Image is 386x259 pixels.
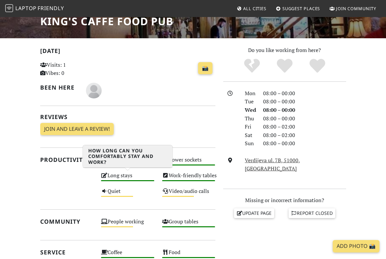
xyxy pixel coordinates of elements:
[40,218,93,225] h2: Community
[289,208,336,218] a: Report closed
[259,114,350,123] div: 08:00 – 00:00
[259,123,350,131] div: 08:00 – 02:00
[86,86,102,94] span: Sandi Baressi Šegota
[241,114,259,123] div: Thu
[327,3,379,14] a: Join Community
[259,131,350,140] div: 08:00 – 02:00
[245,157,300,172] a: Verdijeva ul. 7B, 51000, [GEOGRAPHIC_DATA]
[243,6,266,11] span: All Cities
[38,5,64,12] span: Friendly
[158,155,219,171] div: Power sockets
[40,84,78,91] h2: Been here
[86,83,102,98] img: blank-535327c66bd565773addf3077783bbfce4b00ec00e9fd257753287c682c7fa38.png
[268,58,301,74] div: Yes
[40,61,93,78] p: Visits: 1 Vibes: 0
[273,3,323,14] a: Suggest Places
[223,46,346,55] p: Do you like working from here?
[234,3,269,14] a: All Cities
[83,145,173,168] h3: How long can you comfortably stay and work?
[223,196,346,205] p: Missing or incorrect information?
[236,58,268,74] div: No
[241,131,259,140] div: Sat
[158,217,219,233] div: Group tables
[259,139,350,148] div: 08:00 – 00:00
[282,6,320,11] span: Suggest Places
[336,6,376,11] span: Join Community
[40,47,215,57] h2: [DATE]
[198,62,212,75] a: 📸
[40,156,93,163] h2: Productivity
[40,123,114,135] a: Join and leave a review!
[301,58,334,74] div: Definitely!
[241,106,259,114] div: Wed
[259,106,350,114] div: 08:00 – 00:00
[40,113,215,120] h2: Reviews
[259,89,350,98] div: 08:00 – 00:00
[158,186,219,202] div: Video/audio calls
[241,89,259,98] div: Mon
[158,171,219,186] div: Work-friendly tables
[97,171,158,186] div: Long stays
[97,186,158,202] div: Quiet
[241,123,259,131] div: Fri
[40,249,93,256] h2: Service
[241,97,259,106] div: Tue
[5,4,13,12] img: LaptopFriendly
[15,5,37,12] span: Laptop
[259,97,350,106] div: 08:00 – 00:00
[241,139,259,148] div: Sun
[5,3,64,14] a: LaptopFriendly LaptopFriendly
[97,217,158,233] div: People working
[333,240,379,252] a: Add Photo 📸
[234,208,275,218] a: Update page
[40,15,173,27] h1: King's Caffe Food Pub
